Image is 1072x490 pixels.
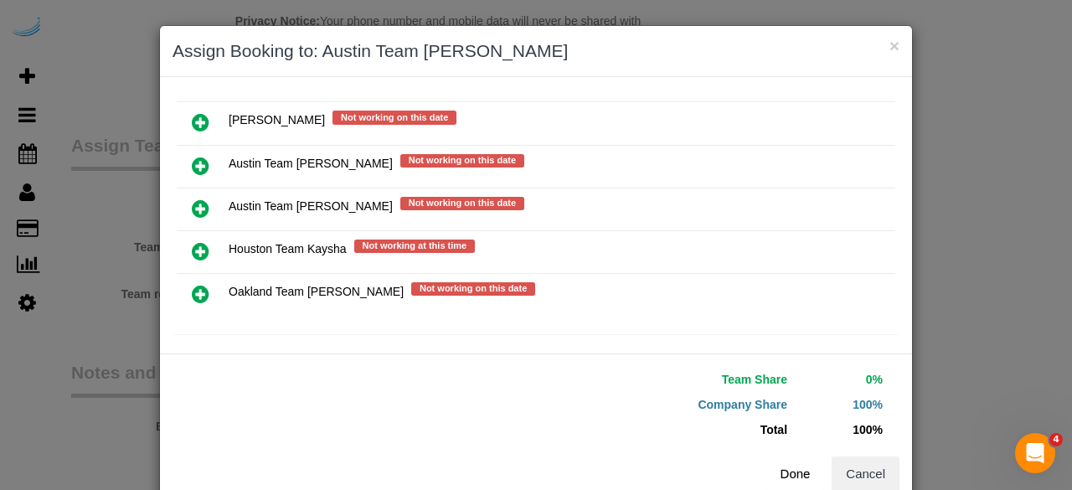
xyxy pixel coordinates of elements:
span: Austin Team [PERSON_NAME] [229,199,393,213]
td: 100% [791,392,887,417]
span: Austin Team [PERSON_NAME] [229,157,393,170]
span: [PERSON_NAME] [229,114,325,127]
span: Oakland Team [PERSON_NAME] [229,285,404,298]
span: Not working at this time [354,240,476,253]
td: Company Share [549,392,791,417]
td: Team Share [549,367,791,392]
td: 0% [791,367,887,392]
iframe: Intercom live chat [1015,433,1055,473]
td: 100% [791,417,887,442]
span: Not working on this date [400,154,524,168]
span: Not working on this date [332,111,456,124]
button: × [889,37,899,54]
span: Not working on this date [411,282,535,296]
span: 4 [1049,433,1063,446]
td: Total [549,417,791,442]
span: Houston Team Kaysha [229,242,347,255]
span: Not working on this date [400,197,524,210]
h3: Assign Booking to: Austin Team [PERSON_NAME] [173,39,899,64]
